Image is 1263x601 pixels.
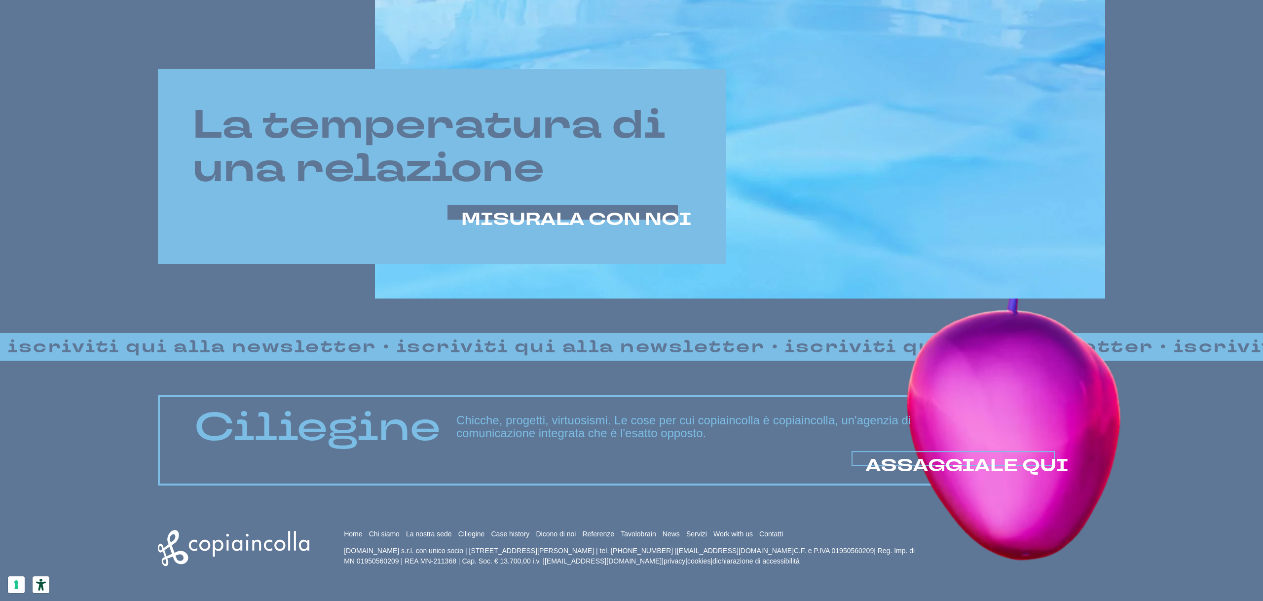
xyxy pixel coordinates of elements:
[677,547,794,555] a: [EMAIL_ADDRESS][DOMAIN_NAME]
[461,208,692,231] span: MISURALA CON NOI
[192,98,664,195] span: La temperatura di una relazione
[536,530,576,538] a: Dicono di noi
[712,557,800,565] a: dichiarazione di accessibilità
[759,530,783,538] a: Contatti
[545,557,662,565] a: [EMAIL_ADDRESS][DOMAIN_NAME]
[491,530,530,538] a: Case history
[389,334,774,360] strong: iscriviti qui alla newsletter
[194,405,441,449] p: Ciliegine
[687,557,710,565] a: cookies
[664,557,685,565] a: privacy
[461,210,692,229] a: MISURALA CON NOI
[456,414,1069,440] h3: Chicche, progetti, virtuosismi. Le cose per cui copiaincolla è copiaincolla, un'agenzia di comuni...
[458,530,485,538] a: Ciliegine
[865,454,1069,478] span: ASSAGGIALE QUI
[865,456,1069,476] a: ASSAGGIALE QUI
[369,530,400,538] a: Chi siamo
[777,334,1162,360] strong: iscriviti qui alla newsletter
[663,530,680,538] a: News
[344,546,916,566] p: [DOMAIN_NAME] s.r.l. con unico socio | [STREET_ADDRESS][PERSON_NAME] | tel. [PHONE_NUMBER] | C.F....
[582,530,614,538] a: Referenze
[621,530,656,538] a: Tavolobrain
[713,530,753,538] a: Work with us
[686,530,707,538] a: Servizi
[33,576,49,593] button: Strumenti di accessibilità
[344,530,362,538] a: Home
[8,576,25,593] button: Le tue preferenze relative al consenso per le tecnologie di tracciamento
[406,530,452,538] a: La nostra sede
